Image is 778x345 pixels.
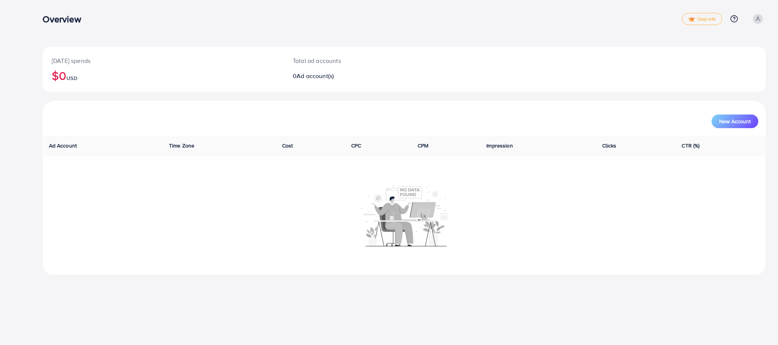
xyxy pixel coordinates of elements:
p: [DATE] spends [52,56,275,65]
span: New Account [719,119,751,124]
h3: Overview [43,14,87,25]
p: Total ad accounts [293,56,455,65]
span: Cost [282,142,293,149]
span: Upgrade [688,16,716,22]
span: Ad Account [49,142,77,149]
img: tick [688,17,695,22]
a: tickUpgrade [682,13,722,25]
span: CPC [351,142,361,149]
span: CPM [418,142,428,149]
span: Time Zone [169,142,194,149]
span: Impression [486,142,513,149]
span: CTR (%) [682,142,699,149]
span: Ad account(s) [297,72,334,80]
button: New Account [712,114,758,128]
span: Clicks [602,142,617,149]
h2: 0 [293,72,455,80]
span: USD [66,74,77,82]
img: No account [361,184,448,246]
h2: $0 [52,68,275,83]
